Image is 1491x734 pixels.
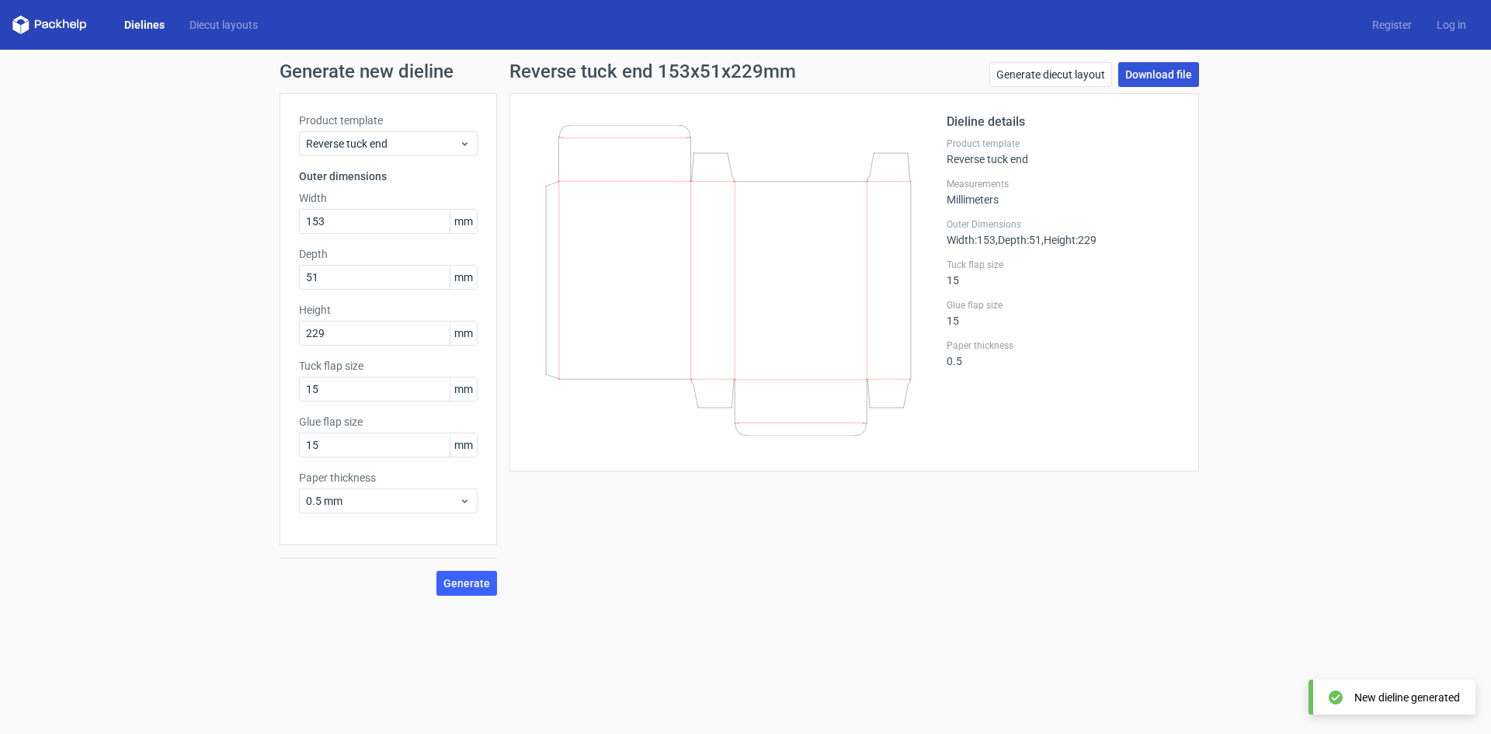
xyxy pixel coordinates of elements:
label: Glue flap size [947,299,1180,311]
label: Product template [947,137,1180,150]
a: Download file [1118,62,1199,87]
label: Glue flap size [299,414,478,430]
a: Dielines [112,17,177,33]
div: 15 [947,259,1180,287]
label: Depth [299,246,478,262]
div: Millimeters [947,178,1180,206]
label: Measurements [947,178,1180,190]
div: Reverse tuck end [947,137,1180,165]
span: Reverse tuck end [306,136,459,151]
div: New dieline generated [1354,690,1460,705]
span: , Depth : 51 [996,234,1041,246]
div: 15 [947,299,1180,327]
label: Tuck flap size [947,259,1180,271]
span: 0.5 mm [306,493,459,509]
span: mm [450,210,477,233]
span: mm [450,322,477,345]
span: Width : 153 [947,234,996,246]
div: 0.5 [947,339,1180,367]
h1: Generate new dieline [280,62,1211,81]
span: , Height : 229 [1041,234,1097,246]
label: Paper thickness [299,470,478,485]
span: mm [450,266,477,289]
a: Diecut layouts [177,17,270,33]
a: Generate diecut layout [989,62,1112,87]
label: Paper thickness [947,339,1180,352]
label: Tuck flap size [299,358,478,374]
h3: Outer dimensions [299,169,478,184]
span: mm [450,377,477,401]
a: Register [1360,17,1424,33]
label: Product template [299,113,478,128]
button: Generate [436,571,497,596]
h2: Dieline details [947,113,1180,131]
h1: Reverse tuck end 153x51x229mm [509,62,796,81]
label: Width [299,190,478,206]
span: Generate [443,578,490,589]
label: Outer Dimensions [947,218,1180,231]
a: Log in [1424,17,1479,33]
span: mm [450,433,477,457]
label: Height [299,302,478,318]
